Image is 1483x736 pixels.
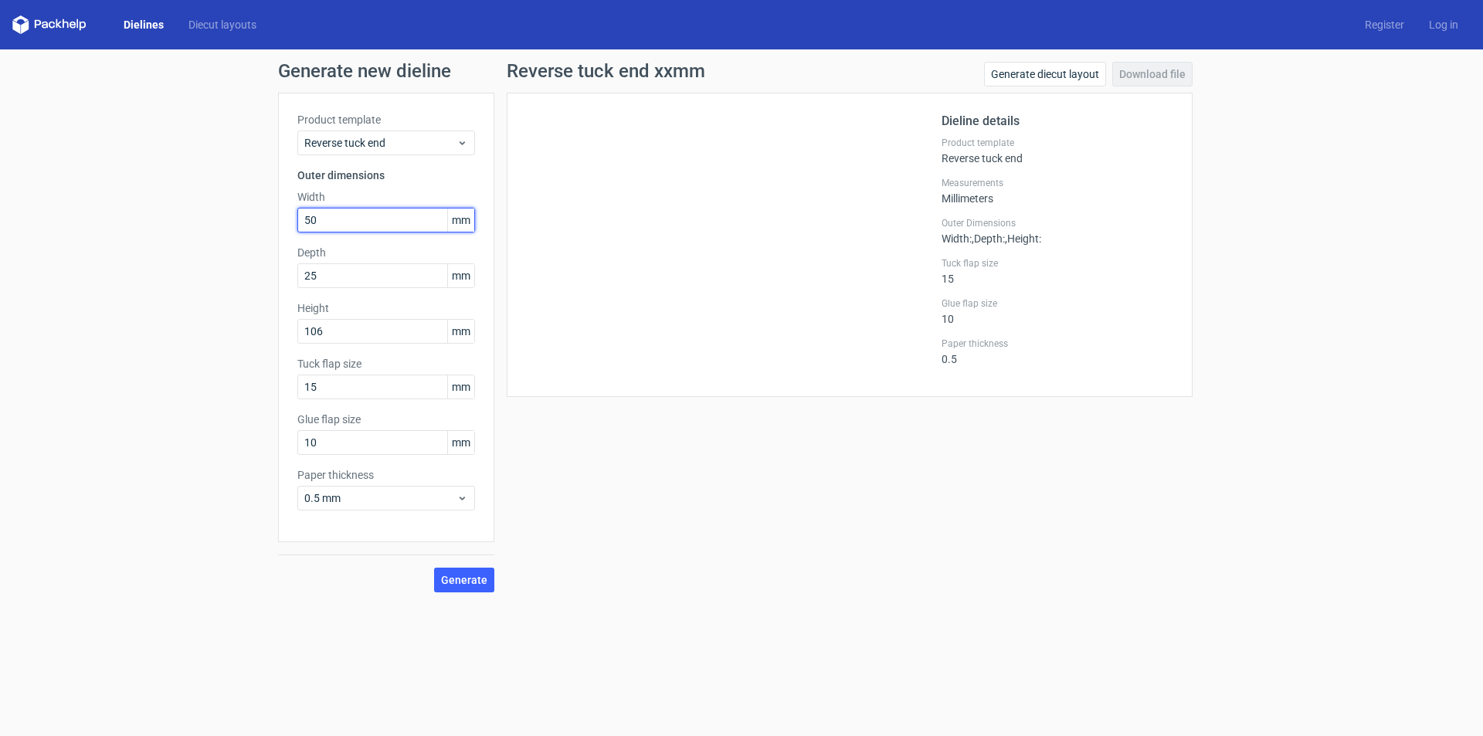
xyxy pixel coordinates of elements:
div: 15 [942,257,1173,285]
label: Depth [297,245,475,260]
span: Width : [942,232,972,245]
button: Generate [434,568,494,592]
label: Paper thickness [942,337,1173,350]
span: , Height : [1005,232,1041,245]
label: Paper thickness [297,467,475,483]
span: mm [447,209,474,232]
div: 10 [942,297,1173,325]
span: mm [447,375,474,399]
span: mm [447,264,474,287]
label: Glue flap size [942,297,1173,310]
label: Product template [942,137,1173,149]
div: Millimeters [942,177,1173,205]
span: , Depth : [972,232,1005,245]
a: Diecut layouts [176,17,269,32]
span: Generate [441,575,487,585]
div: Reverse tuck end [942,137,1173,164]
label: Height [297,300,475,316]
a: Dielines [111,17,176,32]
span: Reverse tuck end [304,135,456,151]
h2: Dieline details [942,112,1173,131]
span: 0.5 mm [304,490,456,506]
h1: Generate new dieline [278,62,1205,80]
label: Glue flap size [297,412,475,427]
label: Tuck flap size [942,257,1173,270]
span: mm [447,431,474,454]
label: Tuck flap size [297,356,475,371]
div: 0.5 [942,337,1173,365]
label: Outer Dimensions [942,217,1173,229]
h1: Reverse tuck end xxmm [507,62,705,80]
a: Generate diecut layout [984,62,1106,86]
label: Product template [297,112,475,127]
a: Log in [1417,17,1471,32]
span: mm [447,320,474,343]
label: Measurements [942,177,1173,189]
a: Register [1352,17,1417,32]
h3: Outer dimensions [297,168,475,183]
label: Width [297,189,475,205]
